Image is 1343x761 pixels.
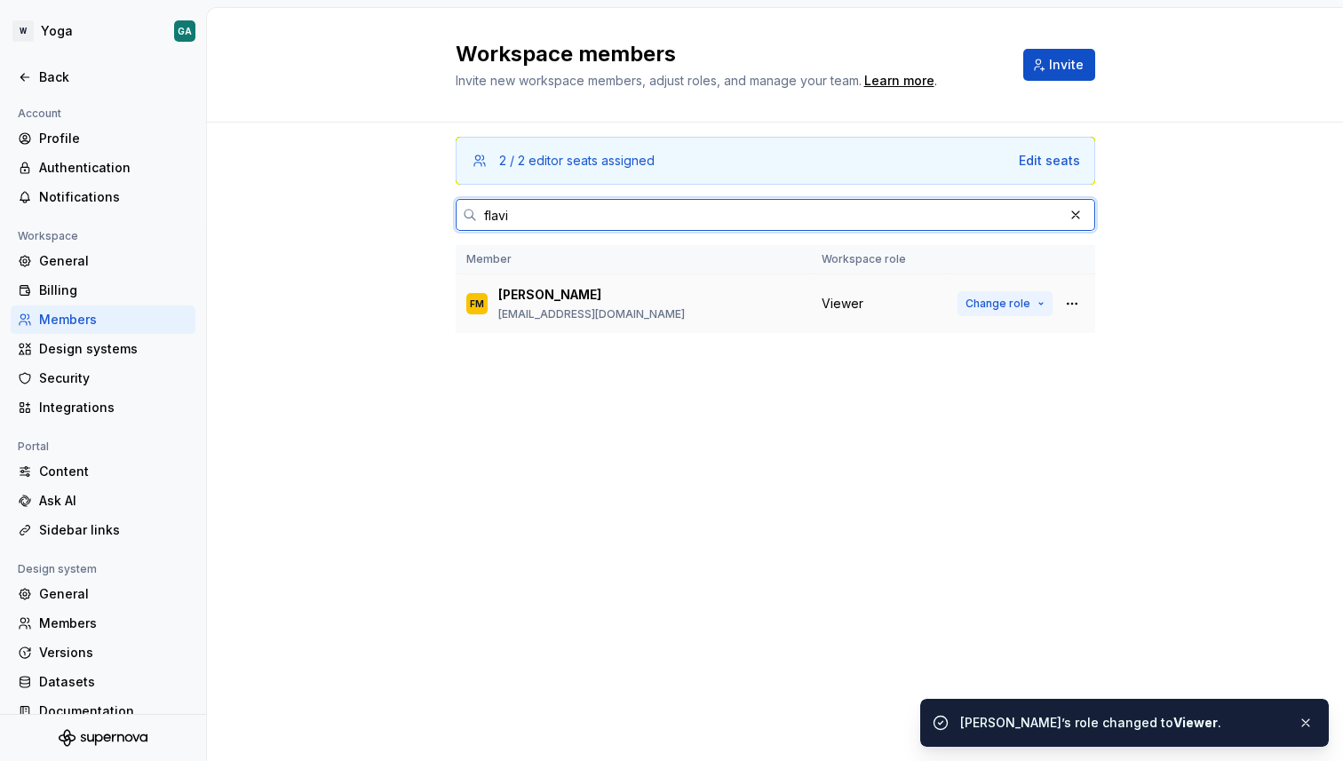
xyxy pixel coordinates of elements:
[59,729,147,747] svg: Supernova Logo
[11,457,195,486] a: Content
[39,369,188,387] div: Security
[862,75,937,88] span: .
[39,673,188,691] div: Datasets
[1019,152,1080,170] button: Edit seats
[39,281,188,299] div: Billing
[11,335,195,363] a: Design systems
[11,103,68,124] div: Account
[11,516,195,544] a: Sidebar links
[11,305,195,334] a: Members
[11,226,85,247] div: Workspace
[11,154,195,182] a: Authentication
[11,183,195,211] a: Notifications
[178,24,192,38] div: GA
[864,72,934,90] a: Learn more
[11,276,195,305] a: Billing
[498,307,685,321] p: [EMAIL_ADDRESS][DOMAIN_NAME]
[4,12,203,51] button: WYogaGA
[39,340,188,358] div: Design systems
[39,68,188,86] div: Back
[39,463,188,480] div: Content
[39,311,188,329] div: Members
[11,436,56,457] div: Portal
[39,644,188,662] div: Versions
[39,585,188,603] div: General
[41,22,73,40] div: Yoga
[39,252,188,270] div: General
[456,245,811,274] th: Member
[39,614,188,632] div: Members
[39,399,188,416] div: Integrations
[12,20,34,42] div: W
[39,702,188,720] div: Documentation
[11,393,195,422] a: Integrations
[1049,56,1084,74] span: Invite
[11,364,195,392] a: Security
[11,63,195,91] a: Back
[11,697,195,725] a: Documentation
[39,188,188,206] div: Notifications
[39,159,188,177] div: Authentication
[1173,715,1218,730] b: Viewer
[39,521,188,539] div: Sidebar links
[498,286,601,304] p: [PERSON_NAME]
[11,638,195,667] a: Versions
[960,714,1283,732] div: [PERSON_NAME]’s role changed to .
[1023,49,1095,81] button: Invite
[499,152,655,170] div: 2 / 2 editor seats assigned
[11,247,195,275] a: General
[456,40,1002,68] h2: Workspace members
[11,124,195,153] a: Profile
[11,609,195,638] a: Members
[11,487,195,515] a: Ask AI
[470,295,484,313] div: FM
[39,492,188,510] div: Ask AI
[477,199,1063,231] input: Search in workspace members...
[456,73,862,88] span: Invite new workspace members, adjust roles, and manage your team.
[811,245,947,274] th: Workspace role
[11,580,195,608] a: General
[11,559,104,580] div: Design system
[822,295,863,313] span: Viewer
[966,297,1030,311] span: Change role
[11,668,195,696] a: Datasets
[39,130,188,147] div: Profile
[958,291,1053,316] button: Change role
